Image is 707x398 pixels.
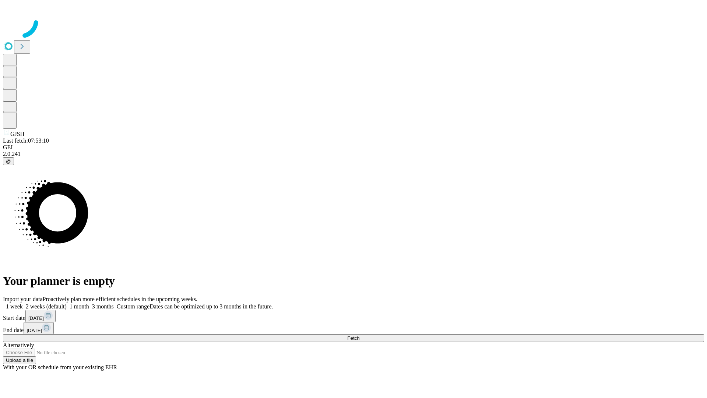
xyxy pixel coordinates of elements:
[3,356,36,364] button: Upload a file
[3,144,704,151] div: GEI
[347,335,359,341] span: Fetch
[3,334,704,342] button: Fetch
[24,322,54,334] button: [DATE]
[3,157,14,165] button: @
[27,328,42,333] span: [DATE]
[3,137,49,144] span: Last fetch: 07:53:10
[3,322,704,334] div: End date
[150,303,273,310] span: Dates can be optimized up to 3 months in the future.
[28,315,44,321] span: [DATE]
[3,151,704,157] div: 2.0.241
[25,310,56,322] button: [DATE]
[10,131,24,137] span: GJSH
[3,296,43,302] span: Import your data
[3,342,34,348] span: Alternatively
[92,303,114,310] span: 3 months
[6,158,11,164] span: @
[3,274,704,288] h1: Your planner is empty
[70,303,89,310] span: 1 month
[3,364,117,370] span: With your OR schedule from your existing EHR
[43,296,197,302] span: Proactively plan more efficient schedules in the upcoming weeks.
[6,303,23,310] span: 1 week
[117,303,150,310] span: Custom range
[3,310,704,322] div: Start date
[26,303,67,310] span: 2 weeks (default)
